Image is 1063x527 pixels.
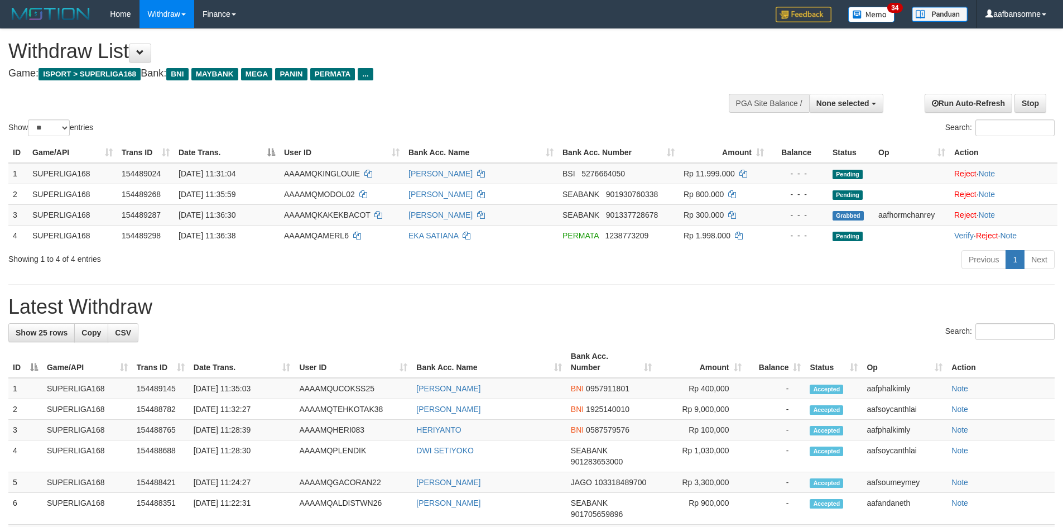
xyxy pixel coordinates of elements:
[122,190,161,199] span: 154489268
[571,510,623,519] span: Copy 901705659896 to clipboard
[773,230,824,241] div: - - -
[284,231,349,240] span: AAAAMQAMERL6
[746,472,806,493] td: -
[571,425,584,434] span: BNI
[746,493,806,525] td: -
[280,142,404,163] th: User ID: activate to sort column ascending
[810,405,843,415] span: Accepted
[571,446,608,455] span: SEABANK
[605,231,649,240] span: Copy 1238773209 to clipboard
[586,384,629,393] span: Copy 0957911801 to clipboard
[416,499,480,507] a: [PERSON_NAME]
[950,184,1057,204] td: ·
[122,169,161,178] span: 154489024
[810,447,843,456] span: Accepted
[189,420,295,440] td: [DATE] 11:28:39
[586,405,629,414] span: Copy 1925140010 to clipboard
[189,346,295,378] th: Date Trans.: activate to sort column ascending
[8,204,28,225] td: 3
[979,210,995,219] a: Note
[951,478,968,487] a: Note
[862,440,947,472] td: aafsoycanthlai
[954,169,977,178] a: Reject
[8,163,28,184] td: 1
[571,478,592,487] span: JAGO
[571,405,584,414] span: BNI
[358,68,373,80] span: ...
[874,142,950,163] th: Op: activate to sort column ascending
[42,493,132,525] td: SUPERLIGA168
[74,323,108,342] a: Copy
[562,169,575,178] span: BSI
[562,190,599,199] span: SEABANK
[189,472,295,493] td: [DATE] 11:24:27
[81,328,101,337] span: Copy
[862,420,947,440] td: aafphalkimly
[862,346,947,378] th: Op: activate to sort column ascending
[284,169,360,178] span: AAAAMQKINGLOUIE
[571,384,584,393] span: BNI
[42,420,132,440] td: SUPERLIGA168
[295,493,412,525] td: AAAAMQALDISTWN26
[887,3,902,13] span: 34
[16,328,68,337] span: Show 25 rows
[950,204,1057,225] td: ·
[566,346,656,378] th: Bank Acc. Number: activate to sort column ascending
[8,296,1055,318] h1: Latest Withdraw
[746,420,806,440] td: -
[729,94,809,113] div: PGA Site Balance /
[408,190,473,199] a: [PERSON_NAME]
[166,68,188,80] span: BNI
[408,169,473,178] a: [PERSON_NAME]
[8,68,698,79] h4: Game: Bank:
[773,168,824,179] div: - - -
[975,323,1055,340] input: Search:
[833,232,863,241] span: Pending
[951,405,968,414] a: Note
[8,323,75,342] a: Show 25 rows
[132,399,189,420] td: 154488782
[310,68,355,80] span: PERMATA
[810,385,843,394] span: Accepted
[558,142,679,163] th: Bank Acc. Number: activate to sort column ascending
[1006,250,1024,269] a: 1
[117,142,174,163] th: Trans ID: activate to sort column ascending
[132,420,189,440] td: 154488765
[810,426,843,435] span: Accepted
[951,425,968,434] a: Note
[594,478,646,487] span: Copy 103318489700 to clipboard
[562,210,599,219] span: SEABANK
[412,346,566,378] th: Bank Acc. Name: activate to sort column ascending
[295,420,412,440] td: AAAAMQHERI083
[805,346,862,378] th: Status: activate to sort column ascending
[8,142,28,163] th: ID
[954,190,977,199] a: Reject
[8,420,42,440] td: 3
[8,378,42,399] td: 1
[809,94,883,113] button: None selected
[416,446,474,455] a: DWI SETIYOKO
[951,499,968,507] a: Note
[8,225,28,246] td: 4
[606,210,658,219] span: Copy 901337728678 to clipboard
[416,425,461,434] a: HERIYANTO
[656,378,746,399] td: Rp 400,000
[8,346,42,378] th: ID: activate to sort column descending
[275,68,307,80] span: PANIN
[8,119,93,136] label: Show entries
[42,472,132,493] td: SUPERLIGA168
[8,6,93,22] img: MOTION_logo.png
[39,68,141,80] span: ISPORT > SUPERLIGA168
[810,499,843,509] span: Accepted
[828,142,874,163] th: Status
[28,163,117,184] td: SUPERLIGA168
[684,210,724,219] span: Rp 300.000
[656,346,746,378] th: Amount: activate to sort column ascending
[768,142,828,163] th: Balance
[295,440,412,472] td: AAAAMQPLENDIK
[684,231,730,240] span: Rp 1.998.000
[862,399,947,420] td: aafsoycanthlai
[976,231,998,240] a: Reject
[656,472,746,493] td: Rp 3,300,000
[581,169,625,178] span: Copy 5276664050 to clipboard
